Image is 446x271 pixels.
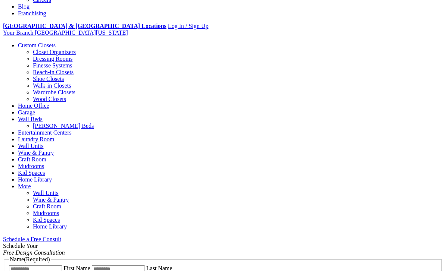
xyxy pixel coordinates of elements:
[18,109,35,116] a: Garage
[33,49,76,55] a: Closet Organizers
[18,156,46,163] a: Craft Room
[168,23,208,29] a: Log In / Sign Up
[33,82,71,89] a: Walk-in Closets
[33,56,72,62] a: Dressing Rooms
[3,29,33,36] span: Your Branch
[33,217,60,223] a: Kid Spaces
[18,129,72,136] a: Entertainment Centers
[33,190,58,196] a: Wall Units
[33,123,94,129] a: [PERSON_NAME] Beds
[18,116,43,122] a: Wall Beds
[33,96,66,102] a: Wood Closets
[18,183,31,189] a: More menu text will display only on big screen
[18,136,54,142] a: Laundry Room
[3,243,65,256] span: Schedule Your
[3,236,61,242] a: Schedule a Free Consult (opens a dropdown menu)
[33,196,69,203] a: Wine & Pantry
[33,69,74,75] a: Reach-in Closets
[35,29,128,36] span: [GEOGRAPHIC_DATA][US_STATE]
[33,76,64,82] a: Shoe Closets
[18,143,43,149] a: Wall Units
[3,29,128,36] a: Your Branch [GEOGRAPHIC_DATA][US_STATE]
[3,23,166,29] a: [GEOGRAPHIC_DATA] & [GEOGRAPHIC_DATA] Locations
[18,3,30,10] a: Blog
[18,103,49,109] a: Home Office
[18,163,44,169] a: Mudrooms
[33,210,59,216] a: Mudrooms
[18,176,52,183] a: Home Library
[18,170,45,176] a: Kid Spaces
[24,256,50,262] span: (Required)
[33,62,72,69] a: Finesse Systems
[33,203,61,209] a: Craft Room
[3,249,65,256] em: Free Design Consultation
[9,256,51,263] legend: Name
[33,223,67,230] a: Home Library
[18,42,56,48] a: Custom Closets
[18,149,54,156] a: Wine & Pantry
[18,10,46,16] a: Franchising
[33,89,75,95] a: Wardrobe Closets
